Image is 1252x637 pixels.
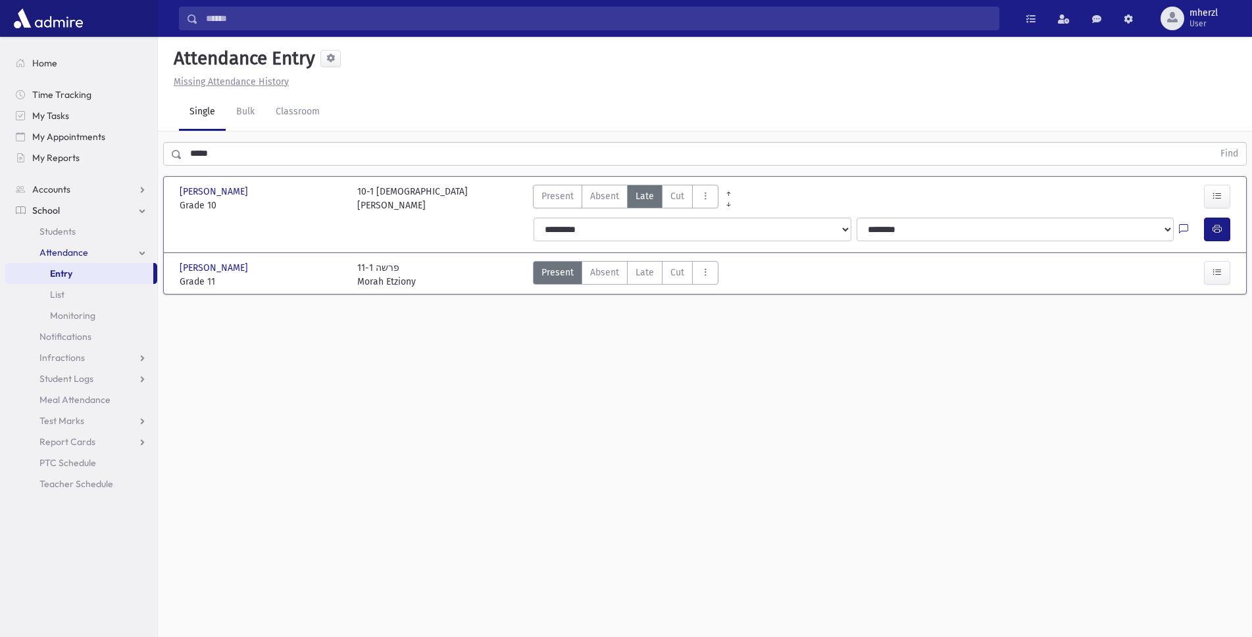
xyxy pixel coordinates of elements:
div: AttTypes [533,185,718,212]
a: Time Tracking [5,84,157,105]
span: Student Logs [39,373,93,385]
span: Meal Attendance [39,394,111,406]
a: Classroom [265,94,330,131]
span: Report Cards [39,436,95,448]
span: My Appointments [32,131,105,143]
input: Search [198,7,999,30]
a: Teacher Schedule [5,473,157,494]
a: My Tasks [5,105,157,126]
button: Find [1213,143,1246,165]
a: Accounts [5,179,157,200]
a: My Appointments [5,126,157,147]
a: Students [5,221,157,242]
span: [PERSON_NAME] [180,185,251,199]
span: Attendance [39,247,88,258]
h5: Attendance Entry [168,47,315,70]
span: mherzl [1189,8,1218,18]
span: Present [541,266,574,279]
a: Notifications [5,326,157,347]
span: Entry [50,268,72,279]
span: Monitoring [50,310,95,321]
span: Notifications [39,331,91,342]
div: AttTypes [533,261,718,289]
span: User [1189,18,1218,29]
span: Time Tracking [32,89,91,101]
a: Single [179,94,226,131]
a: Monitoring [5,305,157,326]
u: Missing Attendance History [174,76,289,87]
span: PTC Schedule [39,457,96,469]
a: Attendance [5,242,157,263]
a: Meal Attendance [5,389,157,410]
img: AdmirePro [11,5,86,32]
span: Home [32,57,57,69]
span: Infractions [39,352,85,364]
a: School [5,200,157,221]
a: List [5,284,157,305]
div: 11-1 פרשה Morah Etziony [357,261,416,289]
a: Missing Attendance History [168,76,289,87]
span: Teacher Schedule [39,478,113,490]
a: Bulk [226,94,265,131]
a: Student Logs [5,368,157,389]
span: Absent [590,266,619,279]
a: Home [5,53,157,74]
span: Test Marks [39,415,84,427]
a: Infractions [5,347,157,368]
span: School [32,204,60,216]
span: Cut [670,189,684,203]
span: Late [636,266,654,279]
a: PTC Schedule [5,452,157,473]
span: [PERSON_NAME] [180,261,251,275]
div: 10-1 [DEMOGRAPHIC_DATA] [PERSON_NAME] [357,185,468,212]
span: Present [541,189,574,203]
a: Test Marks [5,410,157,431]
span: My Reports [32,152,80,164]
span: Grade 11 [180,275,344,289]
span: Grade 10 [180,199,344,212]
span: Accounts [32,183,70,195]
span: List [50,289,64,300]
span: My Tasks [32,110,69,122]
span: Late [636,189,654,203]
a: Report Cards [5,431,157,452]
span: Absent [590,189,619,203]
a: Entry [5,263,153,284]
span: Cut [670,266,684,279]
a: My Reports [5,147,157,168]
span: Students [39,225,76,237]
